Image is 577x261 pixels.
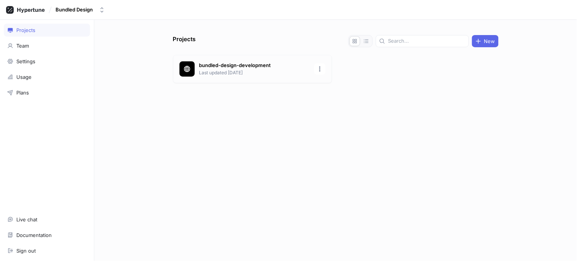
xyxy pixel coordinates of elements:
[173,35,196,47] p: Projects
[4,229,90,242] a: Documentation
[4,55,90,68] a: Settings
[388,37,466,45] input: Search...
[484,39,495,43] span: New
[4,70,90,83] a: Usage
[52,3,108,16] button: Bundled Design
[16,58,35,64] div: Settings
[4,39,90,52] a: Team
[16,232,52,238] div: Documentation
[199,62,310,69] p: bundled-design-development
[56,6,93,13] div: Bundled Design
[4,24,90,37] a: Projects
[16,248,36,254] div: Sign out
[472,35,499,47] button: New
[199,69,310,76] p: Last updated [DATE]
[4,86,90,99] a: Plans
[16,74,32,80] div: Usage
[16,43,29,49] div: Team
[16,90,29,96] div: Plans
[16,216,37,223] div: Live chat
[16,27,35,33] div: Projects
